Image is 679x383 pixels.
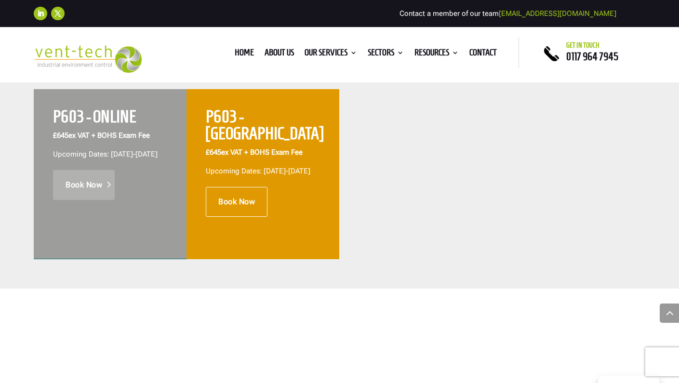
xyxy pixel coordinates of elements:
span: Get in touch [566,41,599,49]
a: Home [235,49,254,60]
span: £645 [206,148,221,157]
span: £645 [53,131,68,140]
p: Upcoming Dates: [DATE]-[DATE] [206,166,320,177]
a: About us [265,49,294,60]
a: 0117 964 7945 [566,51,618,62]
a: Sectors [368,49,404,60]
a: Our Services [305,49,357,60]
a: Follow on LinkedIn [34,7,47,20]
a: [EMAIL_ADDRESS][DOMAIN_NAME] [499,9,616,18]
a: Resources [414,49,459,60]
img: 2023-09-27T08_35_16.549ZVENT-TECH---Clear-background [34,45,141,73]
h2: P603 - ONLINE [53,108,167,130]
h2: P603 - [GEOGRAPHIC_DATA] [206,108,320,147]
a: Contact [469,49,497,60]
p: Upcoming Dates: [DATE]-[DATE] [53,149,167,160]
span: Contact a member of our team [399,9,616,18]
a: Book Now [53,170,115,200]
strong: ex VAT + BOHS Exam Fee [206,148,303,157]
strong: ex VAT + BOHS Exam Fee [53,131,150,140]
a: Follow on X [51,7,65,20]
a: Book Now [206,187,267,217]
